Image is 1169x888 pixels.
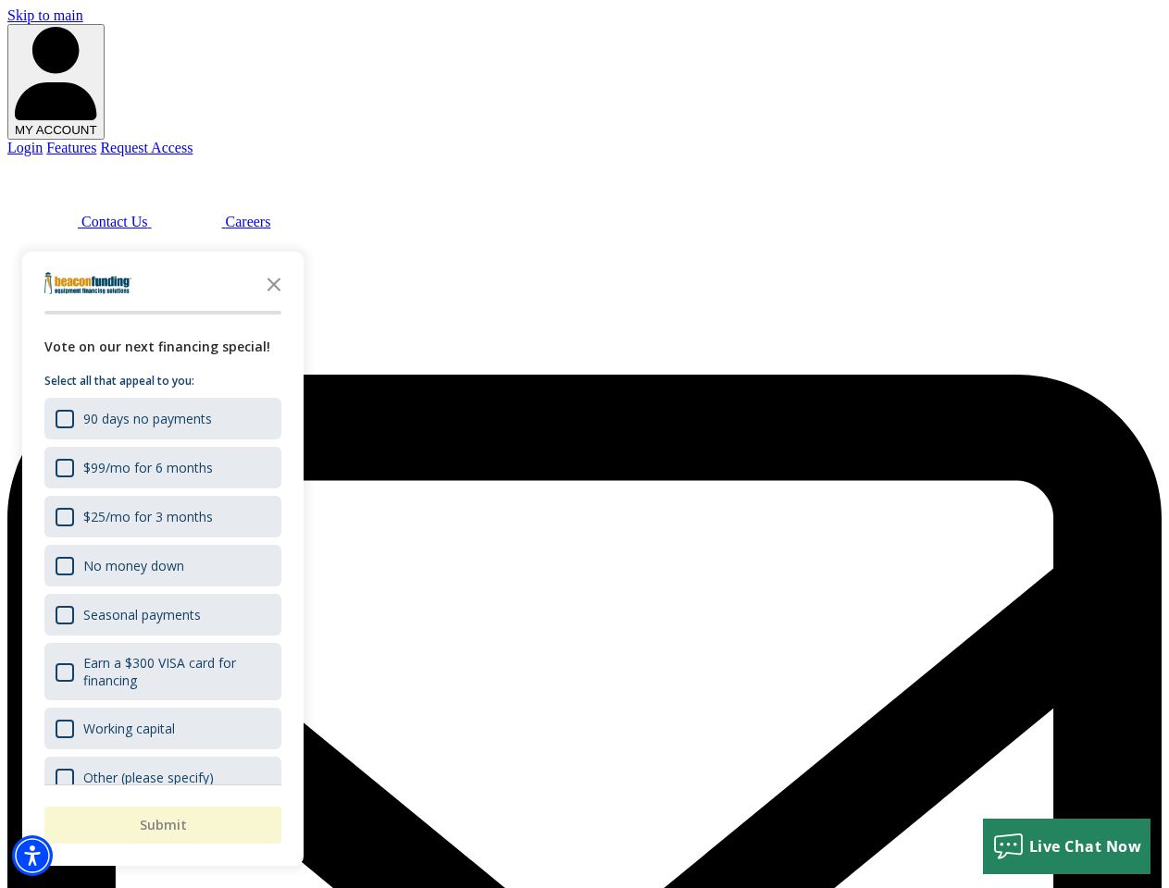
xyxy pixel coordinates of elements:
span: Live Chat Now [1029,836,1142,857]
div: $99/mo for 6 months [83,459,213,476]
div: No money down [83,557,184,574]
img: Beacon Funding Careers [152,156,222,227]
img: Beacon Funding chat [7,156,78,227]
img: Company logo [44,272,131,294]
a: Contact Us [7,214,152,229]
div: Other (please specify) [83,769,214,786]
button: Live Chat Now [983,819,1151,874]
div: Vote on our next financing special! [44,337,281,357]
p: Select all that appeal to you: [44,372,281,390]
div: Other (please specify) [44,757,281,798]
a: Request Access [100,140,193,155]
div: Working capital [83,720,175,737]
a: Beacon Funding Careers Careers - open in a new tab [152,214,271,229]
button: MY ACCOUNT [7,24,105,140]
div: Working capital [44,708,281,749]
button: Close the survey [255,265,292,302]
span: Contact Us [81,214,148,229]
a: Skip to main [7,7,83,23]
span: Careers [226,214,271,229]
div: Earn a $300 VISA card for financing [83,654,270,689]
div: $25/mo for 3 months [44,496,281,537]
button: Submit [44,807,281,844]
div: Seasonal payments [83,606,201,623]
div: Seasonal payments [44,594,281,635]
a: Features [46,140,96,155]
div: No money down [44,545,281,586]
div: Survey [22,252,304,866]
div: $99/mo for 6 months [44,447,281,488]
div: Accessibility Menu [12,835,53,876]
a: Login - open in a new tab [7,140,43,155]
div: Earn a $300 VISA card for financing [44,643,281,700]
div: 90 days no payments [44,398,281,439]
div: 90 days no payments [83,410,212,427]
div: $25/mo for 3 months [83,508,213,525]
